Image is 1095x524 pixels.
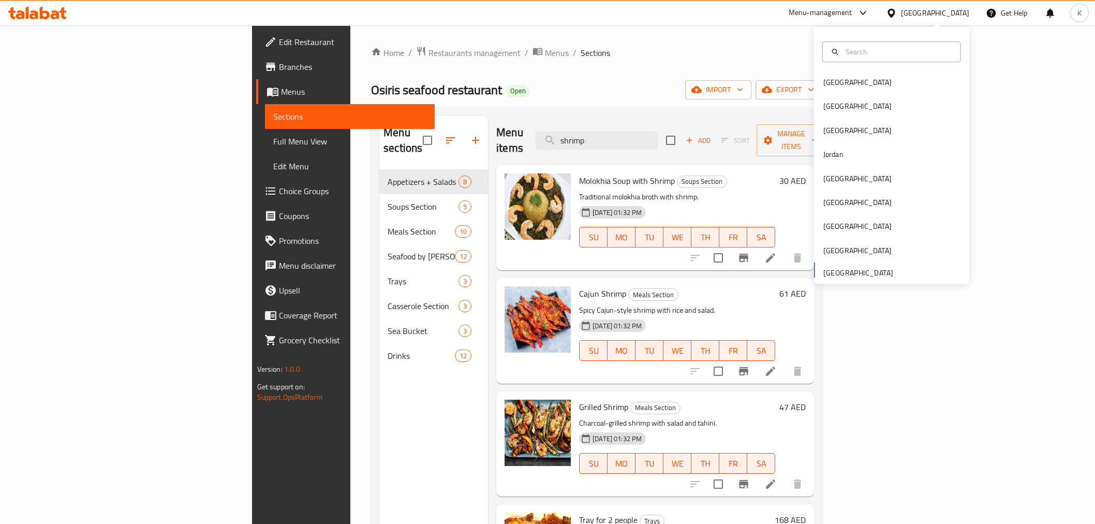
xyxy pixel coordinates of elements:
[279,259,426,272] span: Menu disclaimer
[379,169,488,194] div: Appetizers + Salads8
[579,227,608,248] button: SU
[256,54,435,79] a: Branches
[256,278,435,303] a: Upsell
[719,453,747,474] button: FR
[823,125,892,136] div: [GEOGRAPHIC_DATA]
[284,362,300,376] span: 1.0.0
[388,225,455,238] span: Meals Section
[505,286,571,353] img: Cajun Shrimp
[256,253,435,278] a: Menu disclaimer
[731,359,756,384] button: Branch-specific-item
[682,133,715,149] button: Add
[416,46,521,60] a: Restaurants management
[573,47,576,59] li: /
[388,250,455,263] span: Seafood by [PERSON_NAME]
[682,133,715,149] span: Add item
[612,230,631,245] span: MO
[455,225,471,238] div: items
[823,149,844,160] div: Jordan
[525,47,528,59] li: /
[789,7,852,19] div: Menu-management
[635,340,663,361] button: TU
[265,104,435,129] a: Sections
[691,453,719,474] button: TH
[779,286,806,301] h6: 61 AED
[388,325,458,337] span: Sea Bucket
[265,129,435,154] a: Full Menu View
[608,340,635,361] button: MO
[696,456,715,471] span: TH
[256,203,435,228] a: Coupons
[630,402,680,414] div: Meals Section
[506,86,530,95] span: Open
[579,304,775,317] p: Spicy Cajun-style shrimp with rice and salad.
[731,245,756,270] button: Branch-specific-item
[731,472,756,497] button: Branch-specific-item
[691,227,719,248] button: TH
[677,176,727,187] span: Soups Section
[273,160,426,172] span: Edit Menu
[631,402,680,414] span: Meals Section
[256,30,435,54] a: Edit Restaurant
[455,350,471,362] div: items
[581,47,610,59] span: Sections
[588,434,646,444] span: [DATE] 01:32 PM
[757,124,826,156] button: Manage items
[584,456,603,471] span: SU
[257,390,323,404] a: Support.OpsPlatform
[901,7,969,19] div: [GEOGRAPHIC_DATA]
[668,343,687,358] span: WE
[388,176,458,188] span: Appetizers + Salads
[281,85,426,98] span: Menus
[279,36,426,48] span: Edit Restaurant
[463,128,488,153] button: Add section
[677,176,727,188] div: Soups Section
[379,343,488,368] div: Drinks12
[668,230,687,245] span: WE
[640,343,659,358] span: TU
[719,227,747,248] button: FR
[751,343,771,358] span: SA
[388,300,458,312] span: Casserole Section
[785,245,810,270] button: delete
[691,340,719,361] button: TH
[723,230,743,245] span: FR
[579,340,608,361] button: SU
[506,85,530,97] div: Open
[273,110,426,123] span: Sections
[779,400,806,414] h6: 47 AED
[747,340,775,361] button: SA
[458,325,471,337] div: items
[747,227,775,248] button: SA
[428,47,521,59] span: Restaurants management
[459,301,471,311] span: 3
[459,326,471,336] span: 3
[707,247,729,269] span: Select to update
[279,61,426,73] span: Branches
[455,227,471,237] span: 10
[715,133,757,149] span: Select section first
[635,227,663,248] button: TU
[693,83,743,96] span: import
[379,244,488,269] div: Seafood by [PERSON_NAME]12
[455,351,471,361] span: 12
[256,303,435,328] a: Coverage Report
[612,343,631,358] span: MO
[785,359,810,384] button: delete
[532,46,569,60] a: Menus
[273,135,426,148] span: Full Menu View
[388,350,455,362] span: Drinks
[379,294,488,318] div: Casserole Section3
[579,173,675,188] span: Molokhia Soup with Shrimp
[764,252,777,264] a: Edit menu item
[640,230,659,245] span: TU
[579,399,628,415] span: Grilled Shrimp
[628,288,678,301] div: Meals Section
[696,230,715,245] span: TH
[257,362,283,376] span: Version:
[823,173,892,184] div: [GEOGRAPHIC_DATA]
[279,309,426,322] span: Coverage Report
[505,400,571,466] img: Grilled Shrimp
[579,453,608,474] button: SU
[279,235,426,247] span: Promotions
